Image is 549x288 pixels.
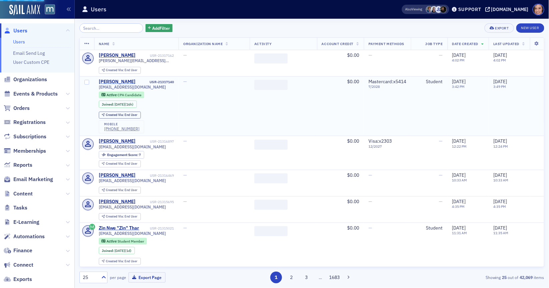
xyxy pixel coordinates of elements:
[368,138,392,144] span: Visa : x2303
[493,58,506,62] time: 4:02 PM
[4,90,58,98] a: Events & Products
[493,144,508,149] time: 12:24 PM
[101,93,141,97] a: Active CPA Candidate
[368,198,372,204] span: —
[137,53,174,58] div: USR-21317162
[106,113,138,117] div: End User
[13,219,39,226] span: E-Learning
[426,41,443,46] span: Job Type
[13,133,46,140] span: Subscriptions
[99,178,166,183] span: [EMAIL_ADDRESS][DOMAIN_NAME]
[79,23,143,33] input: Search…
[99,52,136,58] a: [PERSON_NAME]
[106,161,124,166] span: Created Via :
[254,80,288,90] span: ‌
[452,41,478,46] span: Date Created
[254,41,272,46] span: Activity
[99,225,140,231] a: Zin Nwe "Zin" Thar
[99,199,136,205] div: [PERSON_NAME]
[493,178,508,182] time: 10:33 AM
[493,198,507,204] span: [DATE]
[4,105,30,112] a: Orders
[368,79,406,85] span: Mastercard : x5414
[254,140,288,150] span: ‌
[13,276,32,283] span: Exports
[426,6,433,13] span: Chris Dougherty
[493,172,507,178] span: [DATE]
[4,76,47,83] a: Organizations
[493,84,506,89] time: 3:49 PM
[13,59,49,65] a: User Custom CPE
[452,58,465,62] time: 4:02 PM
[368,52,372,58] span: —
[99,258,141,265] div: Created Via: End User
[99,231,166,236] span: [EMAIL_ADDRESS][DOMAIN_NAME]
[493,204,506,209] time: 4:35 PM
[13,176,53,183] span: Email Marketing
[452,84,465,89] time: 3:42 PM
[104,122,140,126] div: mobile
[99,92,145,98] div: Active: Active: CPA Candidate
[106,214,124,219] span: Created Via :
[107,152,139,157] span: Engagement Score :
[533,4,544,15] span: Profile
[301,272,312,283] button: 3
[91,5,106,13] h1: Users
[13,233,45,240] span: Automations
[286,272,297,283] button: 2
[45,4,55,15] img: SailAMX
[13,27,27,34] span: Users
[329,272,340,283] button: 1683
[99,79,136,85] a: [PERSON_NAME]
[405,7,423,12] span: Viewing
[491,6,529,12] div: [DOMAIN_NAME]
[368,172,372,178] span: —
[485,23,514,33] button: Export
[4,133,46,140] a: Subscriptions
[368,85,406,89] span: 7 / 2028
[106,68,138,72] div: End User
[106,215,138,219] div: End User
[405,7,412,11] div: Also
[4,161,32,169] a: Reports
[117,239,144,244] span: Student Member
[99,67,141,74] div: Created Via: End User
[99,41,109,46] span: Name
[347,172,359,178] span: $0.00
[99,112,141,119] div: Created Via: End User
[183,41,223,46] span: Organization Name
[99,247,135,254] div: Joined: 2025-09-22 00:00:00
[493,79,507,85] span: [DATE]
[183,225,187,231] span: —
[347,225,359,231] span: $0.00
[13,90,58,98] span: Events & Products
[13,247,32,254] span: Finance
[83,274,97,281] div: 25
[99,172,136,178] a: [PERSON_NAME]
[114,248,125,253] span: [DATE]
[102,249,114,253] span: Joined :
[439,52,443,58] span: —
[368,225,372,231] span: —
[141,226,174,231] div: USR-21315021
[4,147,46,155] a: Memberships
[137,80,174,84] div: USR-21317140
[493,41,519,46] span: Last Updated
[99,58,174,63] span: [PERSON_NAME][EMAIL_ADDRESS][PERSON_NAME][DOMAIN_NAME]
[270,272,282,283] button: 1
[106,113,124,117] span: Created Via :
[4,204,27,211] a: Tasks
[114,249,131,253] div: (1d)
[99,151,144,158] div: Engagement Score: 7
[4,247,32,254] a: Finance
[322,41,353,46] span: Account Credit
[4,276,32,283] a: Exports
[99,138,136,144] a: [PERSON_NAME]
[183,52,187,58] span: —
[106,188,124,192] span: Created Via :
[435,6,442,13] span: Justin Chase
[106,259,124,263] span: Created Via :
[493,231,508,235] time: 11:35 AM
